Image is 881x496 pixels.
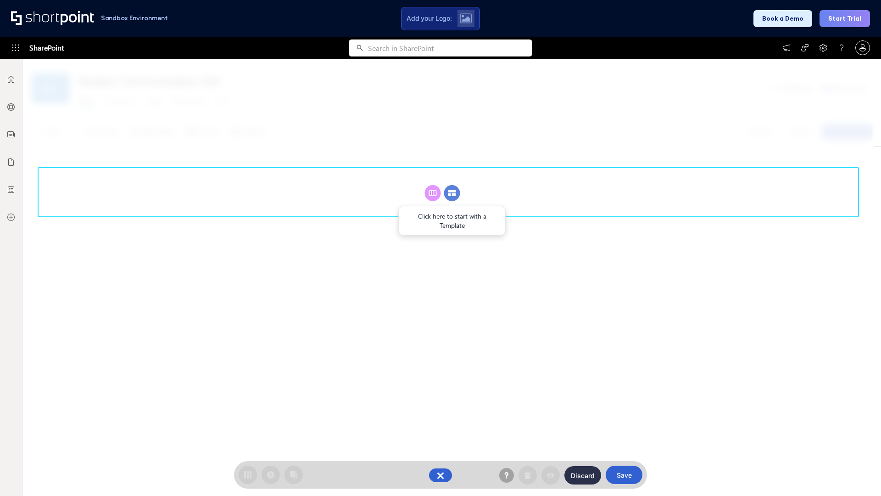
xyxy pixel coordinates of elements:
[820,10,870,27] button: Start Trial
[564,466,601,485] button: Discard
[606,466,642,484] button: Save
[368,39,532,56] input: Search in SharePoint
[29,37,64,59] span: SharePoint
[753,10,812,27] button: Book a Demo
[835,452,881,496] iframe: Chat Widget
[460,13,472,23] img: Upload logo
[101,16,168,21] h1: Sandbox Environment
[407,14,452,23] span: Add your Logo:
